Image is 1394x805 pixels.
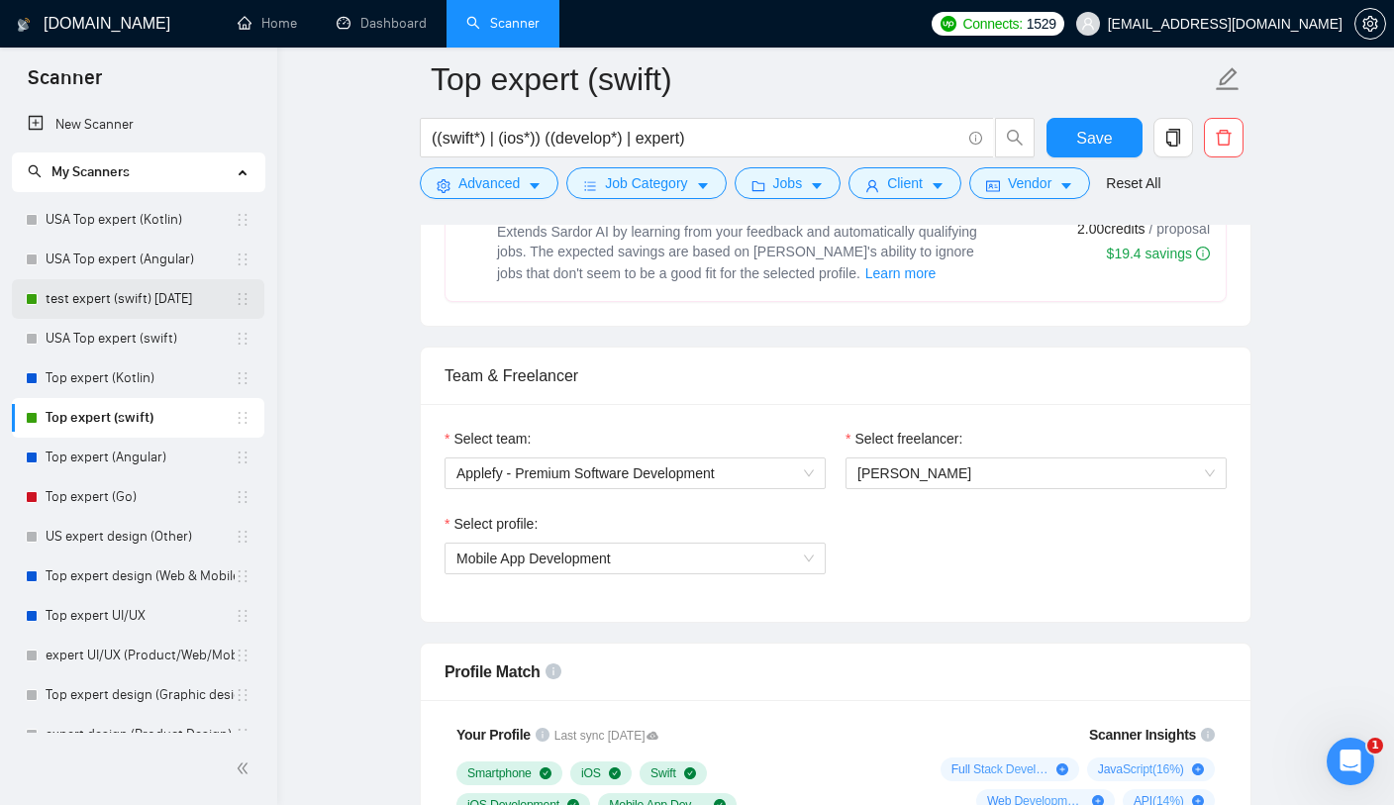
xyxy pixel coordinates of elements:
a: setting [1354,16,1386,32]
li: Top expert (Kotlin) [12,358,264,398]
span: caret-down [696,178,710,193]
a: Reset All [1106,172,1160,194]
a: USA Top expert (Kotlin) [46,200,235,240]
span: Scanner Insights [1089,728,1196,742]
span: / proposal [1149,219,1210,239]
a: New Scanner [28,105,249,145]
li: Top expert design (Graphic design) [12,675,264,715]
span: caret-down [931,178,945,193]
a: dashboardDashboard [337,15,427,32]
button: delete [1204,118,1244,157]
span: holder [235,727,250,743]
span: JavaScript ( 16 %) [1098,761,1184,777]
span: check-circle [684,767,696,779]
span: holder [235,331,250,347]
span: Jobs [773,172,803,194]
span: holder [235,489,250,505]
button: folderJobscaret-down [735,167,842,199]
span: iOS [581,765,601,781]
span: user [865,178,879,193]
span: copy [1154,129,1192,147]
li: Top expert design (Web & Mobile) 0% answers 24/07/25 [12,556,264,596]
span: caret-down [528,178,542,193]
span: Extends Sardor AI by learning from your feedback and automatically qualifying jobs. The expected ... [497,224,977,281]
button: setting [1354,8,1386,40]
span: Scanner [12,63,118,105]
div: $19.4 savings [1107,244,1210,263]
img: logo [17,9,31,41]
span: check-circle [609,767,621,779]
li: USA Top expert (swift) [12,319,264,358]
span: bars [583,178,597,193]
li: New Scanner [12,105,264,145]
label: Select team: [445,428,531,450]
span: 2.00 credits [1077,218,1145,240]
span: Learn more [865,262,937,284]
span: caret-down [810,178,824,193]
span: Smartphone [467,765,532,781]
span: edit [1215,66,1241,92]
input: Scanner name... [431,54,1211,104]
span: info-circle [546,663,561,679]
a: Top expert design (Graphic design) [46,675,235,715]
span: Your Profile [456,727,531,743]
a: expert UI/UX (Product/Web/Mobile) [46,636,235,675]
li: USA Top expert (Kotlin) [12,200,264,240]
button: settingAdvancedcaret-down [420,167,558,199]
li: expert UI/UX (Product/Web/Mobile) [12,636,264,675]
button: barsJob Categorycaret-down [566,167,726,199]
span: holder [235,648,250,663]
span: Save [1076,126,1112,151]
li: Top expert (swift) [12,398,264,438]
span: 1529 [1027,13,1056,35]
span: double-left [236,758,255,778]
button: userClientcaret-down [848,167,961,199]
button: copy [1153,118,1193,157]
span: holder [235,212,250,228]
span: Job Category [605,172,687,194]
button: search [995,118,1035,157]
span: info-circle [969,132,982,145]
input: Search Freelance Jobs... [432,126,960,151]
div: Team & Freelancer [445,348,1227,404]
span: holder [235,410,250,426]
li: US expert design (Other) [12,517,264,556]
span: holder [235,450,250,465]
span: setting [437,178,450,193]
span: 1 [1367,738,1383,754]
button: Laziza AI NEWExtends Sardor AI by learning from your feedback and automatically qualifying jobs. ... [864,261,938,285]
span: Last sync [DATE] [554,727,658,746]
span: info-circle [1201,728,1215,742]
span: Full Stack Development ( 26 %) [951,761,1048,777]
button: Save [1046,118,1143,157]
span: caret-down [1059,178,1073,193]
a: Top expert (Go) [46,477,235,517]
span: Profile Match [445,663,541,680]
img: upwork-logo.png [941,16,956,32]
span: holder [235,291,250,307]
span: Advanced [458,172,520,194]
span: folder [751,178,765,193]
span: search [996,129,1034,147]
a: Top expert (swift) [46,398,235,438]
span: plus-circle [1056,763,1068,775]
a: Top expert UI/UX [46,596,235,636]
li: expert design (Product Design) [12,715,264,755]
iframe: Intercom live chat [1327,738,1374,785]
span: holder [235,687,250,703]
span: My Scanners [51,163,130,180]
li: USA Top expert (Angular) [12,240,264,279]
span: search [28,164,42,178]
span: holder [235,529,250,545]
span: check-circle [540,767,551,779]
a: Top expert (Angular) [46,438,235,477]
span: holder [235,568,250,584]
span: Connects: [962,13,1022,35]
a: searchScanner [466,15,540,32]
a: USA Top expert (Angular) [46,240,235,279]
span: Vendor [1008,172,1051,194]
a: Top expert (Kotlin) [46,358,235,398]
span: Applefy - Premium Software Development [456,458,814,488]
span: holder [235,608,250,624]
a: Top expert design (Web & Mobile) 0% answers [DATE] [46,556,235,596]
